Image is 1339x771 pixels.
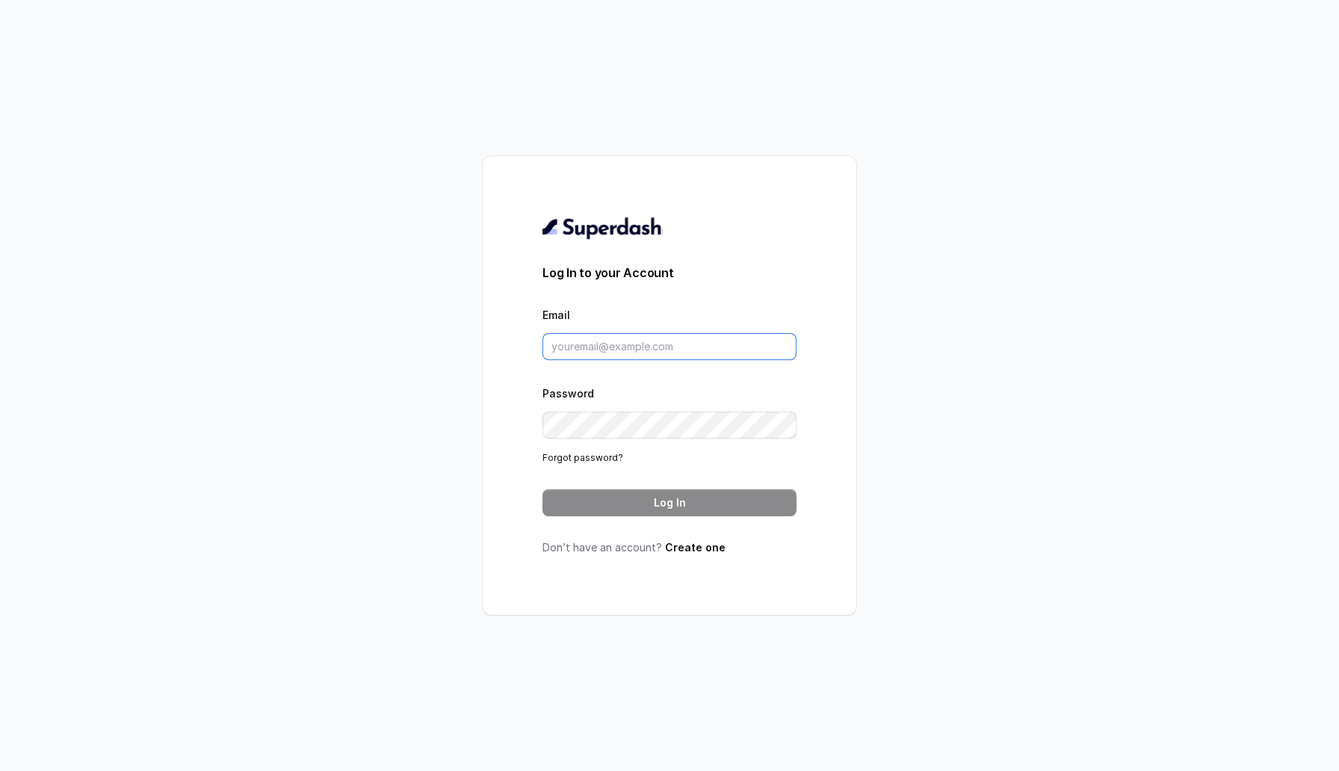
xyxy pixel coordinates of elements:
[542,387,594,400] label: Password
[665,541,726,554] a: Create one
[542,309,570,321] label: Email
[542,216,663,240] img: light.svg
[542,489,797,516] button: Log In
[542,452,623,463] a: Forgot password?
[542,264,797,282] h3: Log In to your Account
[542,540,797,555] p: Don’t have an account?
[542,333,797,360] input: youremail@example.com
